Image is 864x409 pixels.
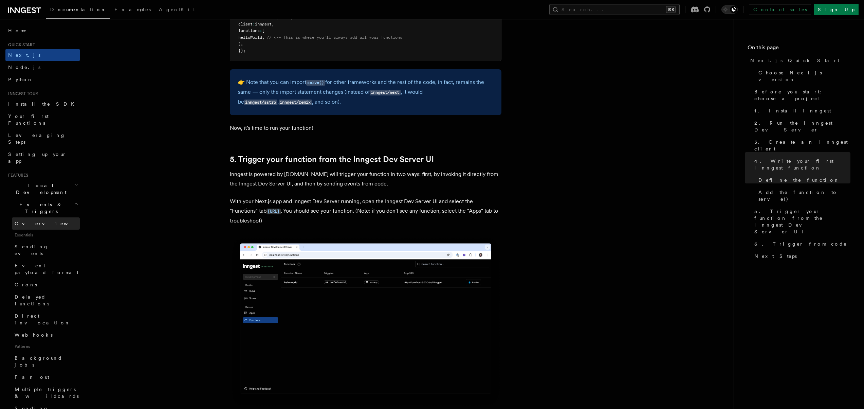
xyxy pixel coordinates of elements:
[8,132,66,145] span: Leveraging Steps
[12,291,80,310] a: Delayed functions
[5,201,74,215] span: Events & Triggers
[114,7,151,12] span: Examples
[15,355,62,368] span: Background jobs
[754,139,850,152] span: 3. Create an Inngest client
[758,189,850,202] span: Add the function to serve()
[754,120,850,133] span: 2. Run the Inngest Dev Server
[15,387,79,399] span: Multiple triggers & wildcards
[5,98,80,110] a: Install the SDK
[238,35,262,40] span: helloWorld
[8,52,40,58] span: Next.js
[110,2,155,18] a: Examples
[5,148,80,167] a: Setting up your app
[266,209,281,214] code: [URL]
[814,4,859,15] a: Sign Up
[12,230,80,241] span: Essentials
[15,263,78,275] span: Event payload format
[262,28,264,33] span: [
[12,383,80,402] a: Multiple triggers & wildcards
[279,100,312,105] code: inngest/remix
[253,22,255,26] span: :
[15,221,85,226] span: Overview
[5,24,80,37] a: Home
[5,73,80,86] a: Python
[272,22,274,26] span: ,
[12,241,80,260] a: Sending events
[15,374,49,380] span: Fan out
[756,67,850,86] a: Choose Next.js version
[241,41,243,46] span: ,
[749,4,811,15] a: Contact sales
[230,197,501,226] p: With your Next.js app and Inngest Dev Server running, open the Inngest Dev Server UI and select t...
[8,65,40,70] span: Node.js
[752,155,850,174] a: 4. Write your first Inngest function
[12,341,80,352] span: Patterns
[5,198,80,217] button: Events & Triggers
[260,28,262,33] span: :
[238,28,260,33] span: functions
[752,136,850,155] a: 3. Create an Inngest client
[267,35,402,40] span: // <-- This is where you'll always add all your functions
[230,236,501,407] img: Inngest Dev Server web interface's functions tab with functions listed
[262,35,264,40] span: ,
[230,155,434,164] a: 5. Trigger your function from the Inngest Dev Server UI
[15,313,70,325] span: Direct invocation
[758,177,840,183] span: Define the function
[752,238,850,250] a: 6. Trigger from code
[721,5,738,14] button: Toggle dark mode
[754,158,850,171] span: 4. Write your first Inngest function
[754,88,850,102] span: Before you start: choose a project
[8,113,49,126] span: Your first Functions
[370,90,401,95] code: inngest/next
[12,217,80,230] a: Overview
[752,205,850,238] a: 5. Trigger your function from the Inngest Dev Server UI
[758,69,850,83] span: Choose Next.js version
[15,244,49,256] span: Sending events
[5,49,80,61] a: Next.js
[748,54,850,67] a: Next.js Quick Start
[8,27,27,34] span: Home
[230,123,501,133] p: Now, it's time to run your function!
[756,174,850,186] a: Define the function
[5,61,80,73] a: Node.js
[5,173,28,178] span: Features
[750,57,839,64] span: Next.js Quick Start
[5,42,35,48] span: Quick start
[752,117,850,136] a: 2. Run the Inngest Dev Server
[752,250,850,262] a: Next Steps
[255,22,272,26] span: inngest
[238,22,253,26] span: client
[306,80,325,86] code: serve()
[756,186,850,205] a: Add the function to serve()
[266,208,281,214] a: [URL]
[155,2,199,18] a: AgentKit
[306,79,325,85] a: serve()
[754,241,847,247] span: 6. Trigger from code
[50,7,106,12] span: Documentation
[8,101,78,107] span: Install the SDK
[549,4,680,15] button: Search...⌘K
[15,294,49,306] span: Delayed functions
[12,260,80,279] a: Event payload format
[8,77,33,82] span: Python
[12,352,80,371] a: Background jobs
[244,100,277,105] code: inngest/astro
[46,2,110,19] a: Documentation
[5,129,80,148] a: Leveraging Steps
[752,105,850,117] a: 1. Install Inngest
[159,7,195,12] span: AgentKit
[238,41,241,46] span: ]
[238,48,245,53] span: });
[5,91,38,96] span: Inngest tour
[12,329,80,341] a: Webhooks
[12,371,80,383] a: Fan out
[12,310,80,329] a: Direct invocation
[748,43,850,54] h4: On this page
[754,208,850,235] span: 5. Trigger your function from the Inngest Dev Server UI
[12,279,80,291] a: Crons
[666,6,676,13] kbd: ⌘K
[5,182,74,196] span: Local Development
[5,179,80,198] button: Local Development
[754,253,797,260] span: Next Steps
[15,332,53,338] span: Webhooks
